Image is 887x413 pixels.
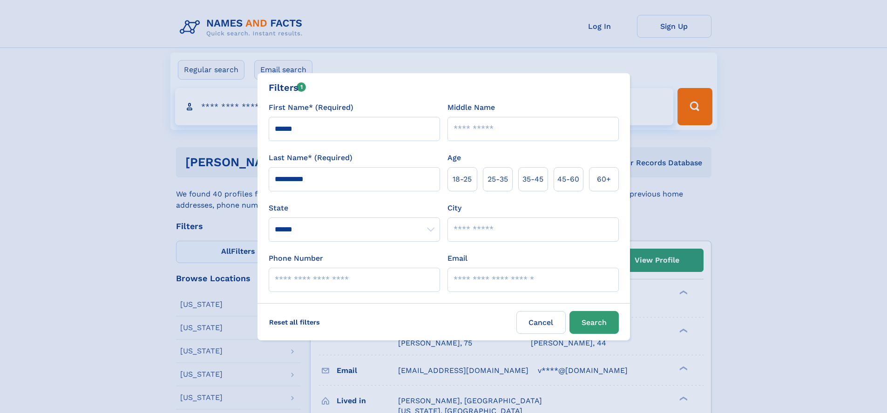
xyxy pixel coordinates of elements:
button: Search [569,311,619,334]
label: City [447,203,461,214]
div: Filters [269,81,306,95]
label: First Name* (Required) [269,102,353,113]
label: State [269,203,440,214]
label: Phone Number [269,253,323,264]
label: Cancel [516,311,566,334]
span: 60+ [597,174,611,185]
span: 35‑45 [522,174,543,185]
span: 45‑60 [557,174,579,185]
label: Last Name* (Required) [269,152,352,163]
label: Middle Name [447,102,495,113]
span: 25‑35 [488,174,508,185]
label: Reset all filters [263,311,326,333]
label: Age [447,152,461,163]
label: Email [447,253,467,264]
span: 18‑25 [453,174,472,185]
